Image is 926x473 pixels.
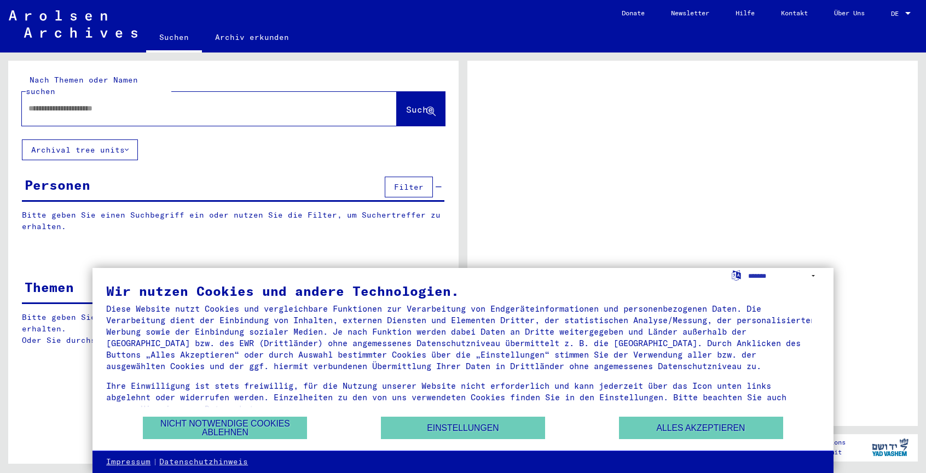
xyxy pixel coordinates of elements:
[26,75,138,96] mat-label: Nach Themen oder Namen suchen
[381,417,545,439] button: Einstellungen
[748,268,820,284] select: Sprache auswählen
[25,175,90,195] div: Personen
[106,303,820,372] div: Diese Website nutzt Cookies und vergleichbare Funktionen zur Verarbeitung von Endgeräteinformatio...
[146,24,202,52] a: Suchen
[106,284,820,297] div: Wir nutzen Cookies und andere Technologien.
[870,434,911,461] img: yv_logo.png
[731,270,742,280] label: Sprache auswählen
[106,380,820,414] div: Ihre Einwilligung ist stets freiwillig, für die Nutzung unserer Website nicht erforderlich und ka...
[202,24,302,50] a: Archiv erkunden
[22,209,444,232] p: Bitte geben Sie einen Suchbegriff ein oder nutzen Sie die Filter, um Suchertreffer zu erhalten.
[22,312,445,346] p: Bitte geben Sie einen Suchbegriff ein oder nutzen Sie die Filter, um Suchertreffer zu erhalten. O...
[22,139,138,160] button: Archival tree units
[106,457,151,468] a: Impressum
[159,457,248,468] a: Datenschutzhinweis
[397,92,445,126] button: Suche
[891,10,903,17] span: DE
[406,104,433,115] span: Suche
[385,177,433,197] button: Filter
[394,182,424,192] span: Filter
[9,10,137,38] img: Arolsen_neg.svg
[619,417,783,439] button: Alles akzeptieren
[25,277,74,297] div: Themen
[143,417,307,439] button: Nicht notwendige Cookies ablehnen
